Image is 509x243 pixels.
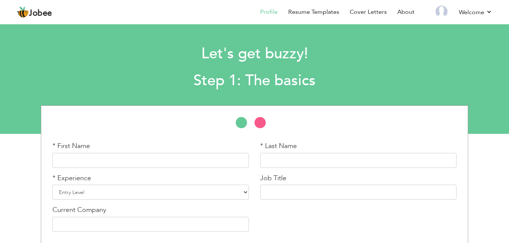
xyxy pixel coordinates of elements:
img: jobee.io [17,6,29,18]
h2: Step 1: The basics [69,71,440,90]
a: Cover Letters [350,8,387,16]
a: Jobee [17,6,52,18]
h1: Let's get buzzy! [69,44,440,64]
img: Profile Img [436,6,448,18]
label: Job Title [260,173,286,183]
label: * Last Name [260,141,297,151]
a: Resume Templates [288,8,339,16]
label: * Experience [52,173,91,183]
a: Profile [260,8,278,16]
label: Current Company [52,205,106,215]
a: Welcome [459,8,492,17]
a: About [397,8,415,16]
label: * First Name [52,141,90,151]
span: Jobee [29,9,52,18]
